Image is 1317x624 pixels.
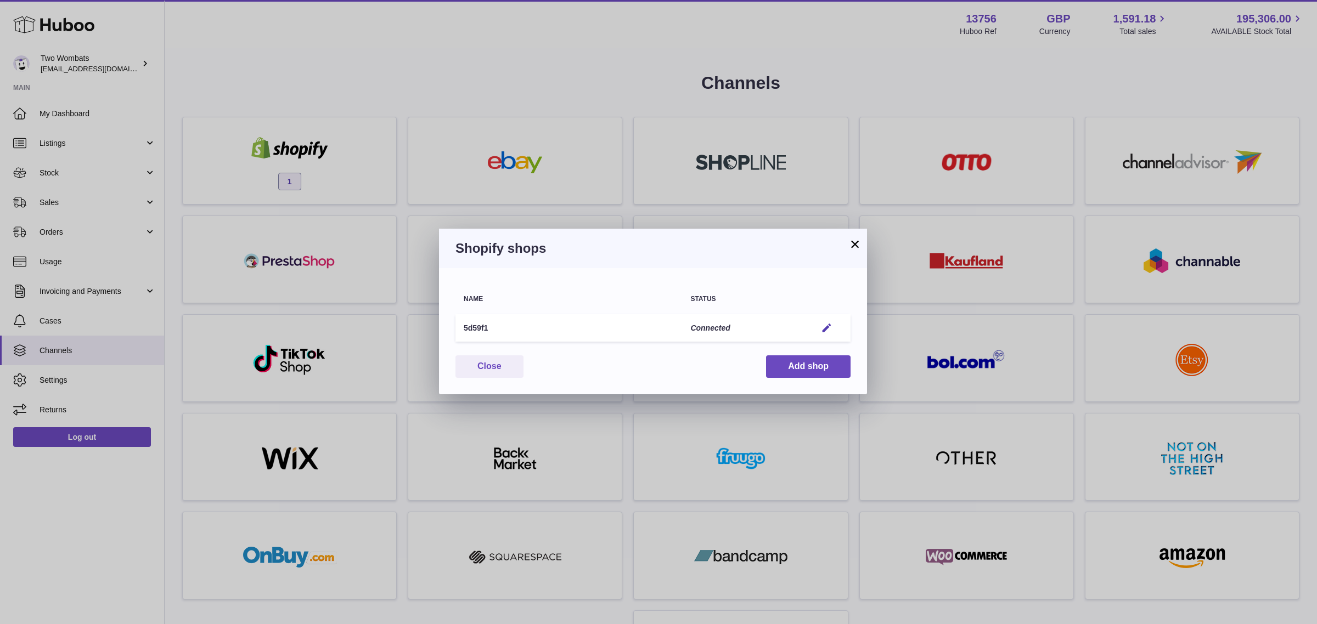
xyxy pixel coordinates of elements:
[455,240,851,257] h3: Shopify shops
[455,355,524,378] button: Close
[464,296,674,303] div: Name
[682,314,808,342] td: Connected
[455,314,682,342] td: 5d59f1
[690,296,800,303] div: Status
[848,237,862,251] button: ×
[766,355,851,378] button: Add shop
